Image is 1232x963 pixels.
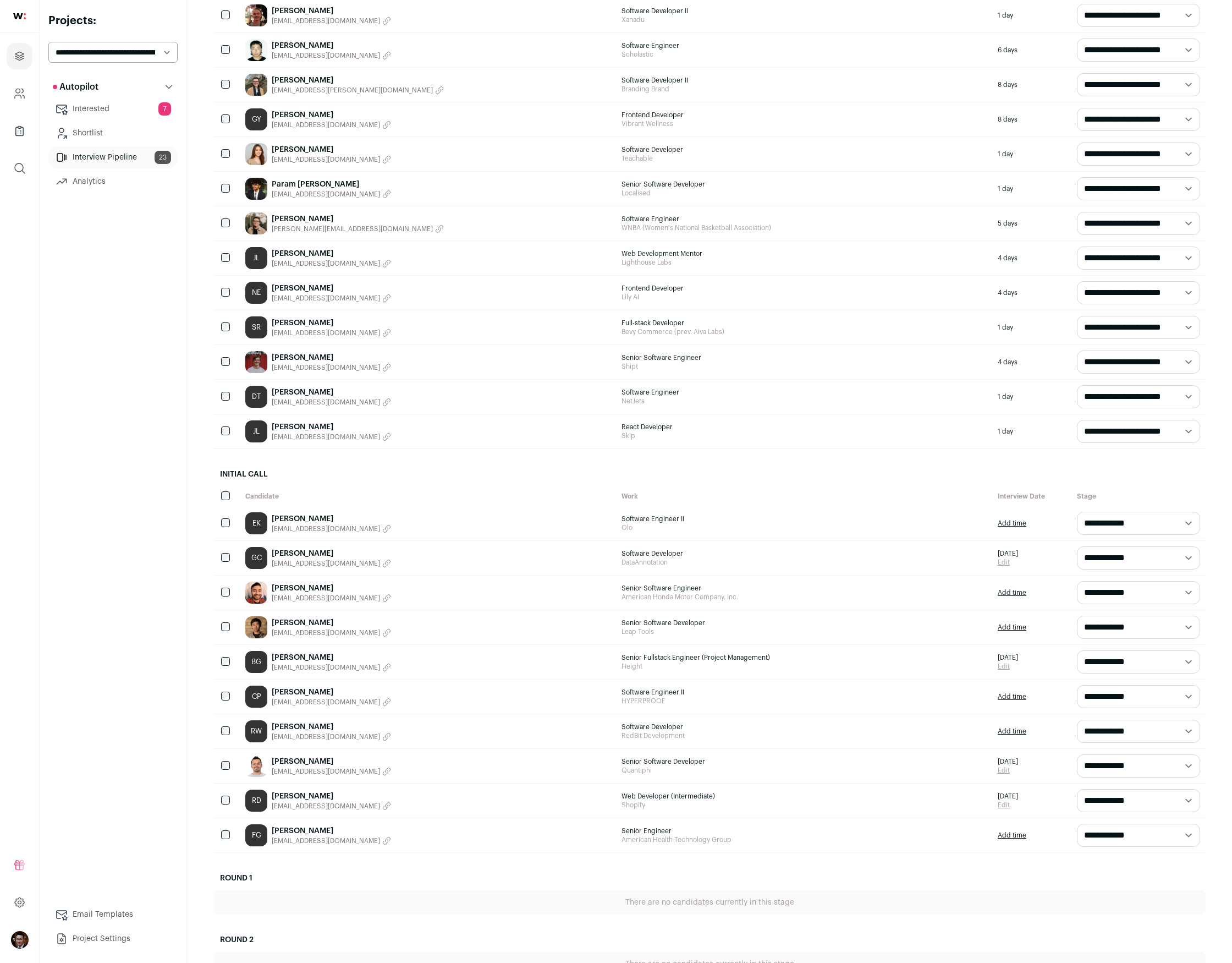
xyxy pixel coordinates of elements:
span: Senior Software Developer [621,619,987,627]
span: Software Engineer [621,388,987,397]
img: wellfound-shorthand-0d5821cbd27db2630d0214b213865d53afaa358527fdda9d0ea32b1df1b89c2c.svg [13,13,26,19]
span: [DATE] [998,792,1018,801]
span: Teachable [621,154,987,163]
a: [PERSON_NAME] [272,144,391,155]
a: Edit [998,558,1018,567]
button: [EMAIL_ADDRESS][DOMAIN_NAME] [272,17,391,25]
span: React Developer [621,423,987,431]
span: Senior Software Engineer [621,353,987,362]
button: [EMAIL_ADDRESS][DOMAIN_NAME] [272,329,391,337]
span: Lighthouse Labs [621,258,987,267]
span: [EMAIL_ADDRESS][DOMAIN_NAME] [272,802,380,811]
div: GY [245,108,267,130]
span: Senior Fullstack Engineer (Project Management) [621,653,987,662]
span: Quantiphi [621,766,987,775]
span: [EMAIL_ADDRESS][DOMAIN_NAME] [272,51,380,60]
span: [DATE] [998,653,1018,662]
span: Software Engineer [621,41,987,50]
img: 07f579e07ad6b97e2da3b8da7915388500fdf4d63fe1baedd0dd1d1aca926dad.jpg [245,582,267,604]
a: GC [245,547,267,569]
span: Software Developer [621,549,987,558]
a: [PERSON_NAME] [272,214,444,225]
div: 6 days [992,33,1071,67]
h2: Round 2 [213,928,1206,952]
img: f16fc5565e8e74ed5ac59b7a9b32815596e483e4f43dfa259a22b340d2c8dbcf.jpg [245,74,267,96]
button: [EMAIL_ADDRESS][DOMAIN_NAME] [272,433,391,441]
span: DataAnnotation [621,558,987,567]
span: American Health Technology Group [621,835,987,844]
button: [EMAIL_ADDRESS][PERSON_NAME][DOMAIN_NAME] [272,86,444,95]
a: Interview Pipeline23 [48,146,178,168]
button: [EMAIL_ADDRESS][DOMAIN_NAME] [272,259,391,268]
button: [EMAIL_ADDRESS][DOMAIN_NAME] [272,836,391,845]
div: BG [245,651,267,673]
div: EK [245,512,267,534]
button: [EMAIL_ADDRESS][DOMAIN_NAME] [272,294,391,303]
span: Senior Software Engineer [621,584,987,593]
a: [PERSON_NAME] [272,548,391,559]
a: [PERSON_NAME] [272,583,391,594]
span: Shopify [621,801,987,809]
a: Interested7 [48,98,178,120]
span: [EMAIL_ADDRESS][DOMAIN_NAME] [272,628,380,637]
img: 277cf2dbc16a7638d1e8e32f281263cd71827771bc70b1bd6245774580b9266e.png [245,4,267,26]
a: [PERSON_NAME] [272,110,391,121]
a: RD [245,790,267,812]
button: [EMAIL_ADDRESS][DOMAIN_NAME] [272,559,391,568]
span: Skip [621,431,987,440]
h2: Initial Call [213,462,1206,486]
span: Web Developer (Intermediate) [621,792,987,801]
span: [EMAIL_ADDRESS][DOMAIN_NAME] [272,663,380,672]
a: [PERSON_NAME] [272,791,391,802]
div: JL [245,247,267,269]
a: Add time [998,727,1026,736]
a: FG [245,824,267,846]
span: Vibrant Wellness [621,119,987,128]
div: 1 day [992,310,1071,344]
span: [EMAIL_ADDRESS][DOMAIN_NAME] [272,836,380,845]
button: [EMAIL_ADDRESS][DOMAIN_NAME] [272,594,391,603]
span: [EMAIL_ADDRESS][DOMAIN_NAME] [272,398,380,407]
button: [EMAIL_ADDRESS][DOMAIN_NAME] [272,398,391,407]
button: [EMAIL_ADDRESS][DOMAIN_NAME] [272,155,391,164]
button: [EMAIL_ADDRESS][DOMAIN_NAME] [272,663,391,672]
div: 5 days [992,206,1071,240]
div: 8 days [992,68,1071,102]
div: Work [616,486,992,506]
a: DT [245,386,267,408]
div: RW [245,720,267,742]
span: American Honda Motor Company, Inc. [621,593,987,601]
div: 1 day [992,137,1071,171]
div: There are no candidates currently in this stage [213,890,1206,915]
img: dbee7196d84e96416fe7d73dc5d0979123d6f4e6dfda2a117d2a09ec3cea2af6.jpg [245,351,267,373]
a: Email Templates [48,904,178,926]
span: Leap Tools [621,627,987,636]
a: Edit [998,801,1018,809]
span: Frontend Developer [621,284,987,293]
button: [EMAIL_ADDRESS][DOMAIN_NAME] [272,51,391,60]
span: Software Developer [621,145,987,154]
span: Frontend Developer [621,111,987,119]
span: [EMAIL_ADDRESS][DOMAIN_NAME] [272,259,380,268]
span: Full-stack Developer [621,319,987,327]
img: 232269-medium_jpg [11,931,29,949]
a: Edit [998,766,1018,775]
img: d5b3e2ce0987a51086cd755b009c9ca063b652aedd36391cac13707d8e18462c.jpg [245,178,267,200]
div: 4 days [992,276,1071,310]
span: Localised [621,189,987,198]
div: 4 days [992,241,1071,275]
button: [EMAIL_ADDRESS][DOMAIN_NAME] [272,698,391,707]
div: NE [245,282,267,304]
span: Software Engineer II [621,515,987,523]
a: Add time [998,519,1026,528]
div: 1 day [992,172,1071,206]
a: [PERSON_NAME] [272,387,391,398]
span: HYPERPROOF [621,697,987,705]
button: Open dropdown [11,931,29,949]
img: 143b3d01c886e16d05a48ed1ec7ddc45a06e39b0fcbd5dd640ce5f31d6d0a7cc.jpg [245,39,267,61]
img: c5f497c087a66a7325a8cb8dfa843603184dd046d463ae3a1fbb924f1d31ead3.jpg [245,755,267,777]
div: 4 days [992,345,1071,379]
a: Param [PERSON_NAME] [272,179,391,190]
button: [EMAIL_ADDRESS][DOMAIN_NAME] [272,190,391,199]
